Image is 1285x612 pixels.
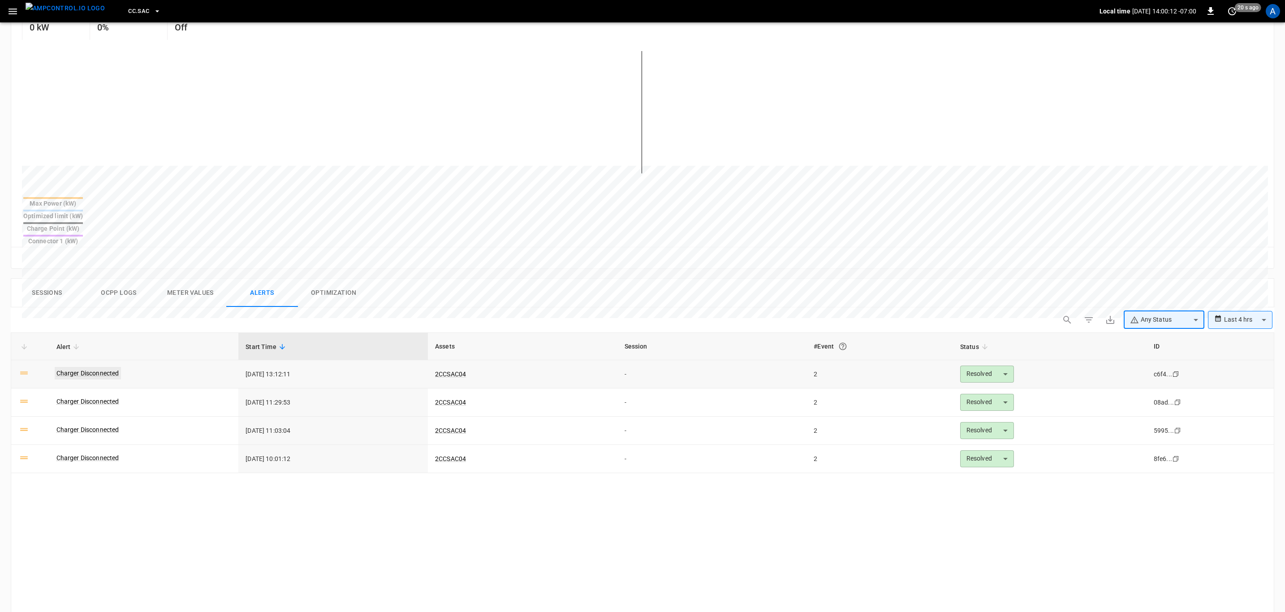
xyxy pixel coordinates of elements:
[128,6,149,17] span: CC.SAC
[835,338,851,354] button: An event is a single occurrence of an issue. An alert groups related events for the same asset, m...
[226,279,298,307] button: Alerts
[960,366,1014,383] div: Resolved
[1225,4,1239,18] button: set refresh interval
[617,333,807,360] th: Session
[1130,315,1190,324] div: Any Status
[1132,7,1196,16] p: [DATE] 14:00:12 -07:00
[1224,311,1272,328] div: Last 4 hrs
[83,279,155,307] button: Ocpp logs
[1266,4,1280,18] div: profile-icon
[246,341,288,352] span: Start Time
[155,279,226,307] button: Meter Values
[11,279,83,307] button: Sessions
[428,333,617,360] th: Assets
[97,20,138,34] h6: 0%
[125,3,164,20] button: CC.SAC
[1100,7,1130,16] p: Local time
[960,394,1014,411] div: Resolved
[960,422,1014,439] div: Resolved
[56,341,82,352] span: Alert
[1235,3,1261,12] span: 20 s ago
[30,20,61,34] h6: 0 kW
[26,3,105,14] img: ampcontrol.io logo
[814,338,946,354] div: #Event
[960,341,991,352] span: Status
[960,450,1014,467] div: Resolved
[175,20,229,34] h6: Off
[298,279,370,307] button: Optimization
[1147,333,1274,360] th: ID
